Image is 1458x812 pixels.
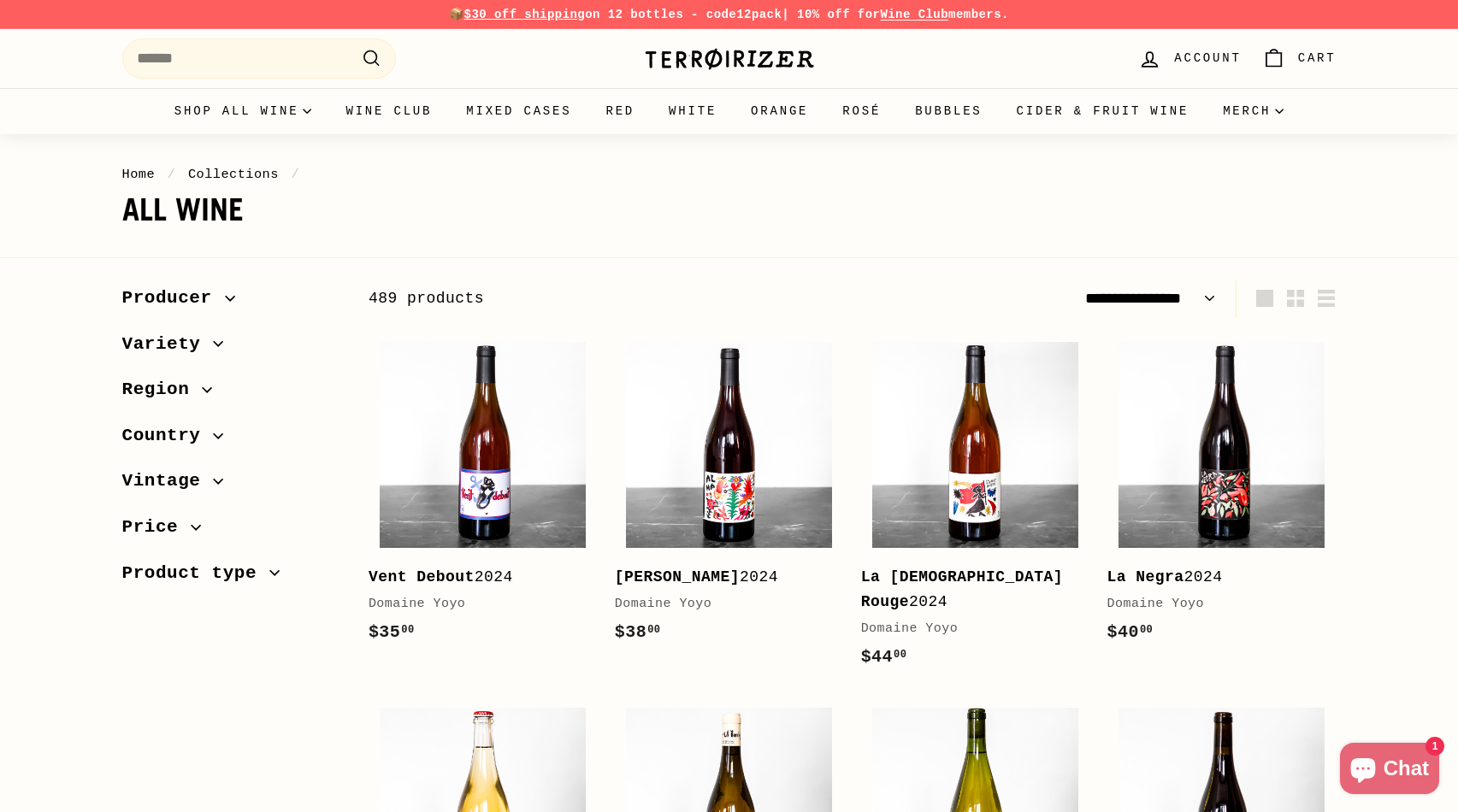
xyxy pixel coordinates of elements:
[369,286,853,311] div: 489 products
[122,164,1337,185] nav: breadcrumbs
[157,88,329,134] summary: Shop all wine
[736,8,782,21] strong: 12pack
[122,509,341,555] button: Price
[1107,568,1184,585] b: La Negra
[1128,33,1251,84] a: Account
[1140,624,1153,636] sup: 00
[615,594,827,615] div: Domaine Yoyo
[464,8,586,21] span: $30 off shipping
[1335,743,1444,798] inbox-online-store-chat: Shopify online store chat
[1107,565,1319,590] div: 2024
[122,559,270,588] span: Product type
[122,167,156,182] a: Home
[880,8,948,21] a: Wine Club
[122,421,214,450] span: Country
[122,330,214,359] span: Variety
[122,284,225,313] span: Producer
[861,568,1063,610] b: La [DEMOGRAPHIC_DATA] Rouge
[122,375,203,404] span: Region
[122,371,341,417] button: Region
[88,88,1371,134] div: Primary
[1107,594,1319,615] div: Domaine Yoyo
[1252,33,1347,84] a: Cart
[328,88,449,134] a: Wine Club
[122,417,341,463] button: Country
[122,5,1337,24] p: 📦 on 12 bottles - code | 10% off for members.
[163,167,180,182] span: /
[647,624,660,636] sup: 00
[122,462,341,509] button: Vintage
[615,568,740,585] b: [PERSON_NAME]
[894,649,906,661] sup: 00
[734,88,825,134] a: Orange
[369,331,598,663] a: Vent Debout2024Domaine Yoyo
[1206,88,1301,134] summary: Merch
[652,88,734,134] a: White
[369,594,581,615] div: Domaine Yoyo
[615,331,844,663] a: [PERSON_NAME]2024Domaine Yoyo
[861,619,1073,639] div: Domaine Yoyo
[122,467,214,496] span: Vintage
[401,624,414,636] sup: 00
[188,167,279,182] a: Collections
[825,88,898,134] a: Rosé
[1000,88,1207,134] a: Cider & Fruit Wine
[122,326,341,372] button: Variety
[122,193,1337,227] h1: All wine
[369,622,415,642] span: $35
[122,555,341,601] button: Product type
[1107,622,1154,642] span: $40
[1298,49,1337,68] span: Cart
[1107,331,1337,663] a: La Negra2024Domaine Yoyo
[1174,49,1241,68] span: Account
[861,647,907,667] span: $44
[615,565,827,590] div: 2024
[449,88,588,134] a: Mixed Cases
[122,513,192,542] span: Price
[287,167,304,182] span: /
[615,622,661,642] span: $38
[898,88,999,134] a: Bubbles
[861,331,1090,688] a: La [DEMOGRAPHIC_DATA] Rouge2024Domaine Yoyo
[369,565,581,590] div: 2024
[369,568,475,585] b: Vent Debout
[588,88,652,134] a: Red
[861,565,1073,615] div: 2024
[122,279,341,326] button: Producer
